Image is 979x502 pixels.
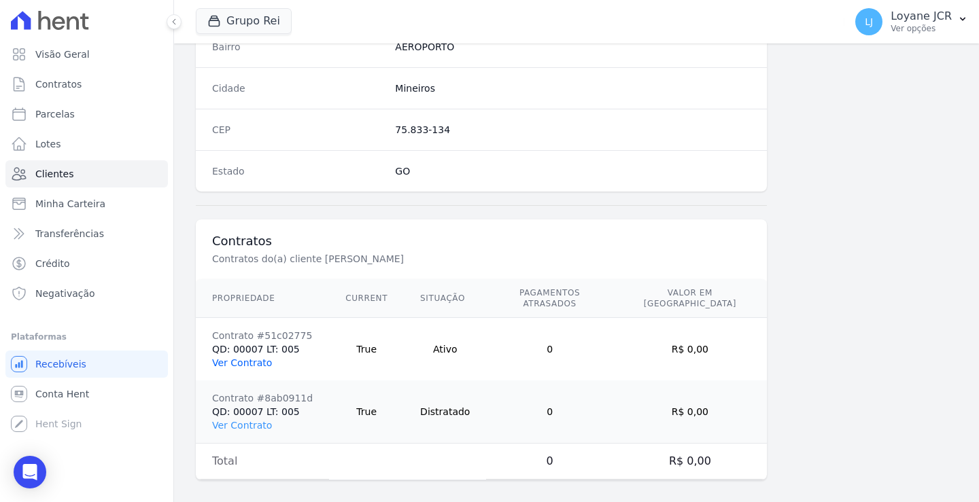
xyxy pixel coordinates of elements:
td: R$ 0,00 [613,318,767,381]
a: Recebíveis [5,351,168,378]
span: Contratos [35,77,82,91]
td: QD: 00007 LT: 005 [196,380,329,444]
td: Ativo [404,318,486,381]
a: Parcelas [5,101,168,128]
td: QD: 00007 LT: 005 [196,318,329,381]
a: Crédito [5,250,168,277]
dt: Bairro [212,40,384,54]
td: Distratado [404,380,486,444]
p: Contratos do(a) cliente [PERSON_NAME] [212,252,669,266]
dd: Mineiros [395,82,751,95]
span: LJ [865,17,873,26]
th: Propriedade [196,279,329,318]
p: Loyane JCR [891,10,952,23]
dd: AEROPORTO [395,40,751,54]
div: Plataformas [11,329,162,345]
span: Transferências [35,227,104,240]
td: 0 [486,380,613,444]
a: Conta Hent [5,380,168,408]
span: Visão Geral [35,48,90,61]
a: Negativação [5,280,168,307]
dt: Cidade [212,82,384,95]
button: LJ Loyane JCR Ver opções [844,3,979,41]
div: Open Intercom Messenger [14,456,46,488]
a: Ver Contrato [212,357,272,368]
div: Contrato #51c02775 [212,329,313,342]
td: True [329,318,404,381]
div: Contrato #8ab0911d [212,391,313,405]
dt: Estado [212,164,384,178]
span: Conta Hent [35,387,89,401]
td: R$ 0,00 [613,444,767,480]
a: Ver Contrato [212,420,272,431]
span: Parcelas [35,107,75,121]
a: Minha Carteira [5,190,168,217]
h3: Contratos [212,233,751,249]
p: Ver opções [891,23,952,34]
span: Recebíveis [35,357,86,371]
a: Clientes [5,160,168,187]
dt: CEP [212,123,384,137]
td: 0 [486,318,613,381]
span: Minha Carteira [35,197,105,211]
span: Negativação [35,287,95,300]
td: Total [196,444,329,480]
th: Current [329,279,404,318]
td: 0 [486,444,613,480]
dd: 75.833-134 [395,123,751,137]
td: R$ 0,00 [613,380,767,444]
span: Crédito [35,257,70,270]
a: Transferências [5,220,168,247]
td: True [329,380,404,444]
dd: GO [395,164,751,178]
a: Contratos [5,71,168,98]
button: Grupo Rei [196,8,292,34]
a: Visão Geral [5,41,168,68]
span: Lotes [35,137,61,151]
th: Situação [404,279,486,318]
span: Clientes [35,167,73,181]
a: Lotes [5,130,168,158]
th: Pagamentos Atrasados [486,279,613,318]
th: Valor em [GEOGRAPHIC_DATA] [613,279,767,318]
